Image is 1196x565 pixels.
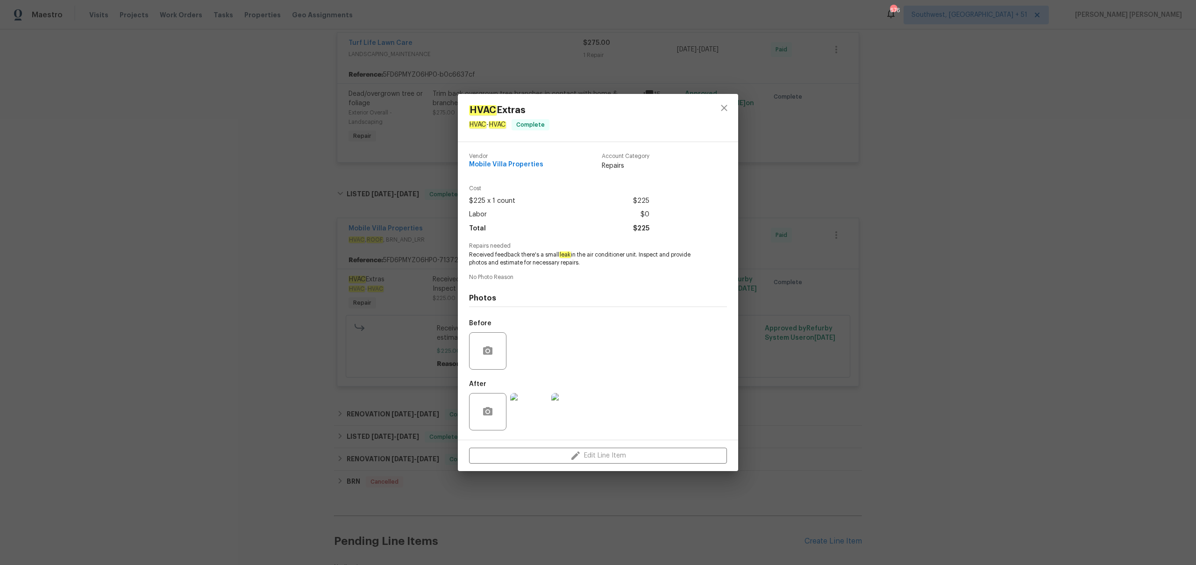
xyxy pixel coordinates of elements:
[469,274,727,280] span: No Photo Reason
[469,153,543,159] span: Vendor
[469,381,486,387] h5: After
[469,293,727,303] h4: Photos
[602,161,649,171] span: Repairs
[469,222,486,236] span: Total
[469,121,486,129] em: HVAC
[469,186,649,192] span: Cost
[633,194,649,208] span: $225
[469,105,549,115] span: Extras
[633,222,649,236] span: $225
[890,6,897,15] div: 676
[559,251,571,258] em: leak
[513,120,548,129] span: Complete
[469,121,506,129] span: -
[489,121,506,129] em: HVAC
[713,97,735,119] button: close
[469,243,727,249] span: Repairs needed
[602,153,649,159] span: Account Category
[641,208,649,222] span: $0
[469,208,487,222] span: Labor
[469,161,543,168] span: Mobile Villa Properties
[469,105,497,115] em: HVAC
[469,194,515,208] span: $225 x 1 count
[469,320,491,327] h5: Before
[469,251,701,267] span: Received feedback there's a small in the air conditioner unit. Inspect and provide photos and est...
